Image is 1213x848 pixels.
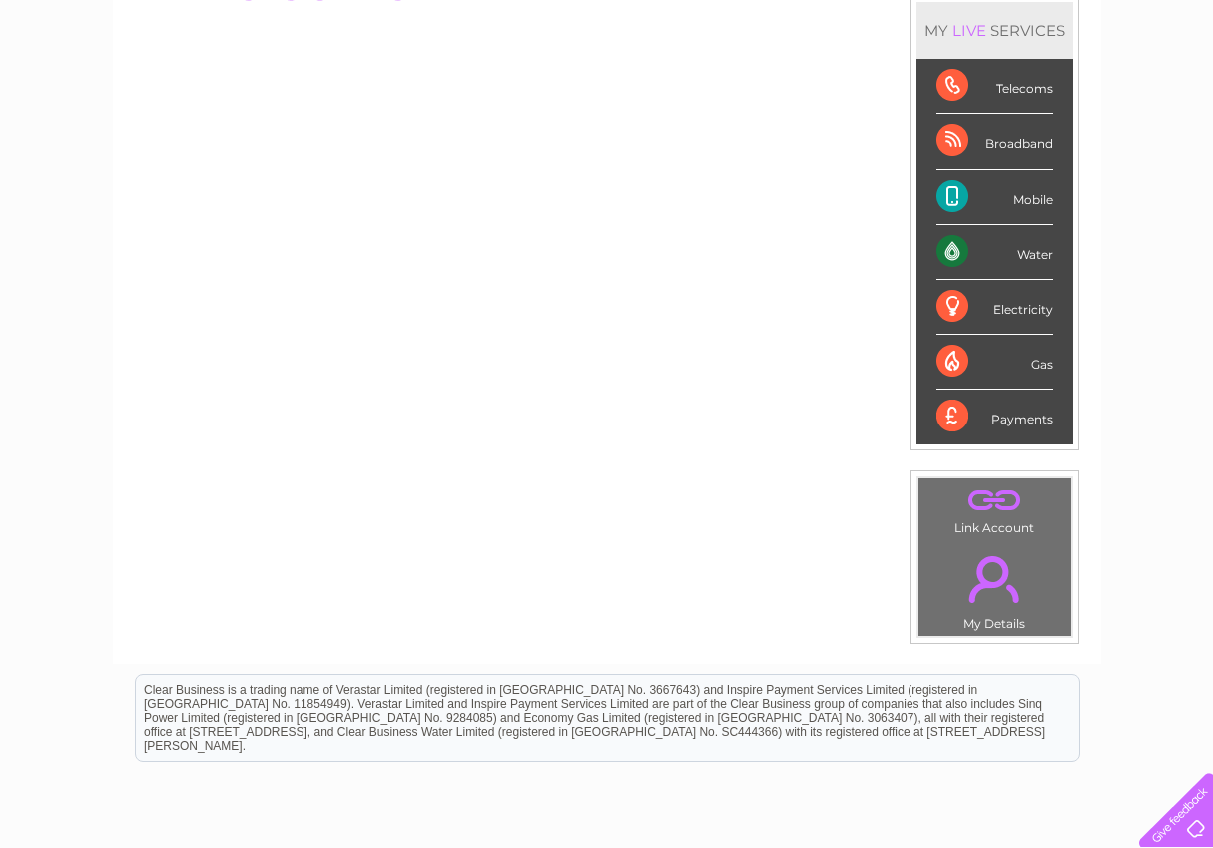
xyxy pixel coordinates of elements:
div: Mobile [936,170,1053,225]
a: Blog [1039,85,1068,100]
a: . [923,544,1066,614]
a: Contact [1080,85,1129,100]
a: Water [862,85,900,100]
div: Water [936,225,1053,280]
div: Gas [936,335,1053,390]
a: Telecoms [967,85,1027,100]
img: logo.png [43,52,145,113]
div: Clear Business is a trading name of Verastar Limited (registered in [GEOGRAPHIC_DATA] No. 3667643... [136,11,1079,97]
div: MY SERVICES [916,2,1073,59]
div: Electricity [936,280,1053,335]
div: Payments [936,390,1053,443]
a: Energy [911,85,955,100]
div: Broadband [936,114,1053,169]
td: My Details [917,539,1072,637]
td: Link Account [917,477,1072,540]
div: Telecoms [936,59,1053,114]
a: 0333 014 3131 [837,10,974,35]
a: . [923,483,1066,518]
div: LIVE [948,21,990,40]
a: Log out [1147,85,1194,100]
